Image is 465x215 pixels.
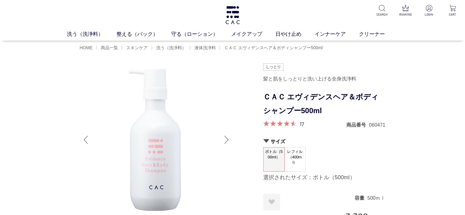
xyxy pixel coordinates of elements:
a: 商品一覧 [100,45,118,50]
a: SEARCH [375,5,389,17]
p: CART [445,12,460,17]
a: LOGIN [422,5,437,17]
a: 守る（ローション） [171,30,231,38]
li: 〉 [121,45,149,51]
a: お気に入りに登録する [263,194,280,210]
li: 〉 [189,45,217,51]
h2: サイズ [263,138,386,145]
a: 整える（パック） [116,30,171,38]
dd: 500ｍｌ [367,195,386,201]
span: 液体洗浄料 [194,45,216,50]
dt: 商品番号 [346,122,369,128]
dd: 060471 [369,122,385,128]
a: 液体洗浄料 [193,45,216,50]
a: メイクアップ [231,30,275,38]
li: 〉 [151,45,188,51]
span: ボトル（500ml） [264,147,284,165]
span: ＣＡＣ エヴィデンスヘア＆ボディシャンプー500ml [224,45,323,50]
img: logo [225,6,241,24]
p: LOGIN [422,12,437,17]
h1: ＣＡＣ エヴィデンスヘア＆ボディシャンプー500ml [263,90,386,118]
a: スキンケア [125,45,148,50]
a: CART [445,5,460,17]
a: ＣＡＣ エヴィデンスヘア＆ボディシャンプー500ml [223,45,323,50]
a: RANKING [398,5,413,17]
p: RANKING [398,12,413,17]
li: 〉 [219,45,324,51]
span: 商品一覧 [101,45,118,50]
a: 洗う（洗浄料） [155,45,186,50]
span: スキンケア [126,45,148,50]
li: 〉 [95,45,120,51]
img: しっとり [263,63,283,71]
a: HOME [80,45,93,50]
span: 洗う（洗浄料） [156,45,186,50]
div: 選択されたサイズ：ボトル（500ml） [263,174,386,181]
a: 日やけ止め [275,30,315,38]
dt: 容量 [355,195,367,201]
a: インナーケア [315,30,359,38]
a: クリーナー [359,30,398,38]
span: レフィル（400ml） [285,147,305,167]
a: 17 [300,120,304,127]
div: 髪と肌をしっとりと洗い上げる全身洗浄料 [263,74,386,84]
p: SEARCH [375,12,389,17]
a: 洗う（洗浄料） [67,30,116,38]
